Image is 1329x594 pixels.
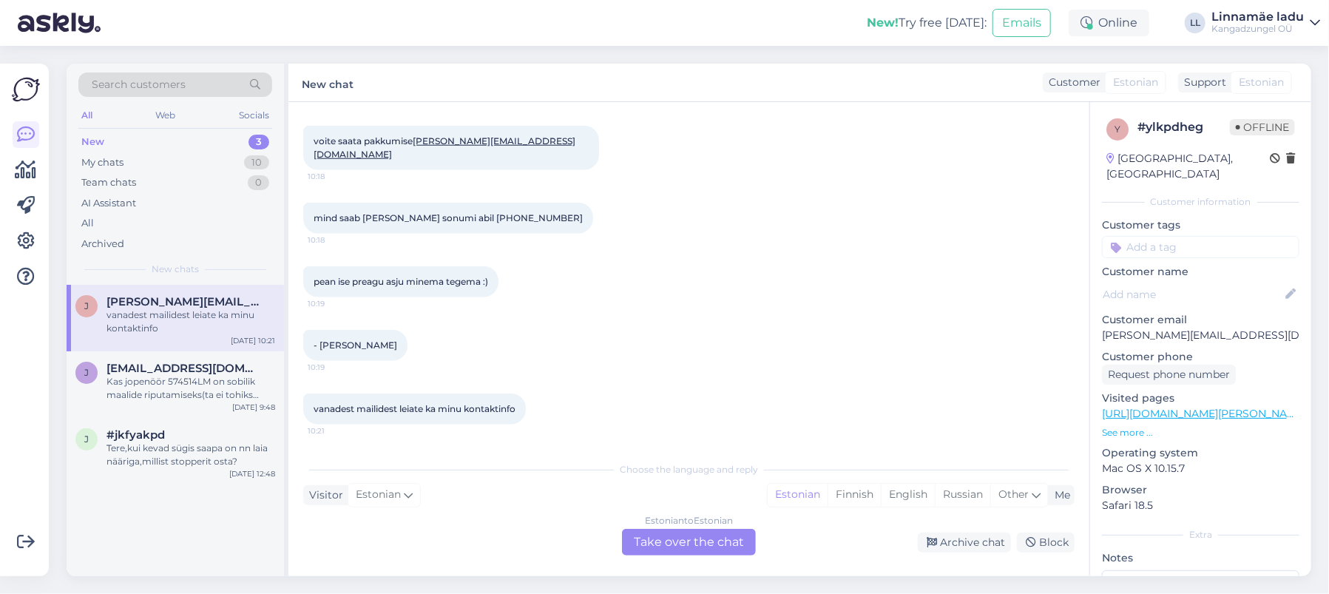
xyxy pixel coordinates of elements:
[314,212,583,223] span: mind saab [PERSON_NAME] sonumi abil [PHONE_NUMBER]
[918,533,1011,553] div: Archive chat
[302,72,354,92] label: New chat
[81,135,104,149] div: New
[106,362,260,375] span: jaak@eppmaria.ee
[232,402,275,413] div: [DATE] 9:48
[81,237,124,252] div: Archived
[81,196,136,211] div: AI Assistant
[1043,75,1100,90] div: Customer
[1102,461,1299,476] p: Mac OS X 10.15.7
[81,216,94,231] div: All
[1230,119,1295,135] span: Offline
[303,463,1075,476] div: Choose the language and reply
[768,484,828,506] div: Estonian
[1102,264,1299,280] p: Customer name
[12,75,40,104] img: Askly Logo
[1049,487,1070,503] div: Me
[1185,13,1205,33] div: LL
[236,106,272,125] div: Socials
[308,171,363,182] span: 10:18
[314,340,397,351] span: - [PERSON_NAME]
[1102,217,1299,233] p: Customer tags
[152,263,199,276] span: New chats
[1102,312,1299,328] p: Customer email
[1102,407,1306,420] a: [URL][DOMAIN_NAME][PERSON_NAME]
[1137,118,1230,136] div: # ylkpdheg
[81,175,136,190] div: Team chats
[1102,426,1299,439] p: See more ...
[1102,328,1299,343] p: [PERSON_NAME][EMAIL_ADDRESS][DOMAIN_NAME]
[229,468,275,479] div: [DATE] 12:48
[248,135,269,149] div: 3
[106,295,260,308] span: joel@jodezi.com
[92,77,186,92] span: Search customers
[935,484,990,506] div: Russian
[308,234,363,246] span: 10:18
[867,14,987,32] div: Try free [DATE]:
[1113,75,1158,90] span: Estonian
[1102,550,1299,566] p: Notes
[622,529,756,556] div: Take over the chat
[231,335,275,346] div: [DATE] 10:21
[308,298,363,309] span: 10:19
[992,9,1051,37] button: Emails
[1102,349,1299,365] p: Customer phone
[1102,365,1236,385] div: Request phone number
[84,300,89,311] span: j
[1102,528,1299,541] div: Extra
[314,276,488,287] span: pean ise preagu asju minema tegema :)
[998,487,1029,501] span: Other
[1211,23,1304,35] div: Kangadzungel OÜ
[1069,10,1149,36] div: Online
[106,308,275,335] div: vanadest mailidest leiate ka minu kontaktinfo
[78,106,95,125] div: All
[828,484,881,506] div: Finnish
[1017,533,1075,553] div: Block
[308,425,363,436] span: 10:21
[308,362,363,373] span: 10:19
[314,135,575,160] span: voite saata pakkumise
[1102,236,1299,258] input: Add a tag
[645,514,733,527] div: Estonian to Estonian
[1211,11,1304,23] div: Linnamäe ladu
[1115,124,1120,135] span: y
[1106,151,1270,182] div: [GEOGRAPHIC_DATA], [GEOGRAPHIC_DATA]
[248,175,269,190] div: 0
[84,433,89,445] span: j
[356,487,401,503] span: Estonian
[314,135,575,160] a: [PERSON_NAME][EMAIL_ADDRESS][DOMAIN_NAME]
[303,487,343,503] div: Visitor
[1102,391,1299,406] p: Visited pages
[1239,75,1284,90] span: Estonian
[106,442,275,468] div: Tere,kui kevad sügis saapa on nn laia nääriga,millist stopperit osta?
[867,16,899,30] b: New!
[106,428,165,442] span: #jkfyakpd
[244,155,269,170] div: 10
[153,106,179,125] div: Web
[106,375,275,402] div: Kas jopenöör 574514LM on sobilik maalide riputamiseks(ta ei tohiks [PERSON_NAME])? [PERSON_NAME] ...
[314,403,515,414] span: vanadest mailidest leiate ka minu kontaktinfo
[84,367,89,378] span: j
[1211,11,1320,35] a: Linnamäe laduKangadzungel OÜ
[81,155,124,170] div: My chats
[1102,482,1299,498] p: Browser
[1102,445,1299,461] p: Operating system
[1103,286,1282,303] input: Add name
[1102,195,1299,209] div: Customer information
[881,484,935,506] div: English
[1178,75,1226,90] div: Support
[1102,498,1299,513] p: Safari 18.5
